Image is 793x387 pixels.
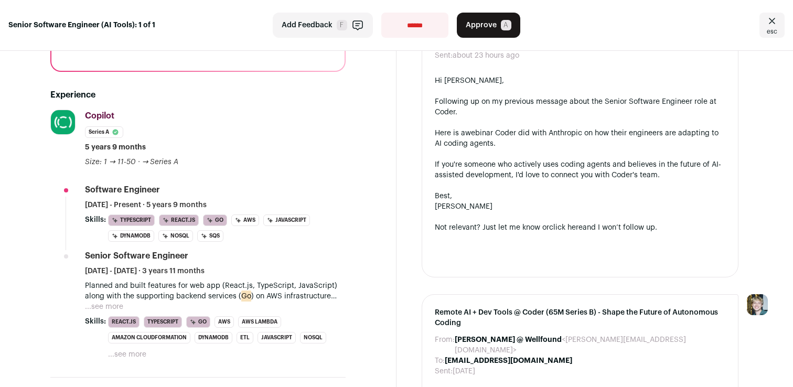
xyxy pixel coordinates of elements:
li: JavaScript [258,332,296,343]
mark: Go [241,291,251,302]
b: [PERSON_NAME] @ Wellfound [455,336,562,343]
li: Amazon CloudFormation [108,332,190,343]
span: Here is a [435,130,465,137]
div: Not relevant? Just let me know or and I won’t follow up. [435,222,725,233]
span: Add Feedback [282,20,333,30]
div: Hi [PERSON_NAME], [435,76,725,86]
img: 6494470-medium_jpg [747,294,768,315]
span: → Series A [142,158,179,166]
li: SQS [197,230,223,242]
button: ...see more [108,349,146,360]
li: AWS [231,214,259,226]
button: Approve A [457,13,520,38]
span: [DATE] - [DATE] · 3 years 11 months [85,266,205,276]
img: 1ee9deac00ae05602a9df060406871cc82ccaa53550977308e7e5aea59ed3289.png [51,110,75,134]
div: If you're someone who actively uses coding agents and believes in the future of AI-assisted devel... [435,159,725,180]
li: NoSQL [158,230,193,242]
a: Close [759,13,785,38]
li: AWS Lambda [238,316,281,328]
li: Go [203,214,227,226]
li: TypeScript [108,214,155,226]
span: Copilot [85,112,114,120]
li: React.js [108,316,140,328]
dt: From: [435,335,455,356]
span: Size: 1 → 11-50 [85,158,136,166]
span: Approve [466,20,497,30]
li: Go [186,316,210,328]
li: DynamoDB [108,230,154,242]
dd: about 23 hours ago [453,50,519,61]
li: NoSQL [300,332,326,343]
li: TypeScript [144,316,182,328]
li: React.js [159,214,199,226]
a: webinar Coder did with Anthropic on how their engineers are adapting to AI coding agents [435,130,719,147]
span: · [138,157,140,167]
span: 5 years 9 months [85,142,146,153]
div: Senior Software Engineer [85,250,188,262]
li: ETL [237,332,253,343]
p: Planned and built features for web app (React.js, TypeScript, JavaScript) along with the supporti... [85,281,346,302]
span: Skills: [85,214,106,225]
span: esc [767,27,777,36]
dd: [DATE] [453,366,475,377]
div: Following up on my previous message about the Senior Software Engineer role at Coder. [435,96,725,117]
li: JavaScript [263,214,310,226]
span: . [494,140,496,147]
div: Best, [435,191,725,201]
li: AWS [215,316,234,328]
span: A [501,20,511,30]
dd: <[PERSON_NAME][EMAIL_ADDRESS][DOMAIN_NAME]> [455,335,725,356]
span: Skills: [85,316,106,327]
strong: Senior Software Engineer (AI Tools): 1 of 1 [8,20,155,30]
li: DynamoDB [195,332,232,343]
li: Series A [85,126,123,138]
span: F [337,20,347,30]
div: Software Engineer [85,184,160,196]
dt: Sent: [435,366,453,377]
button: ...see more [85,302,123,312]
dt: To: [435,356,445,366]
span: [DATE] - Present · 5 years 9 months [85,200,207,210]
button: Add Feedback F [273,13,373,38]
div: [PERSON_NAME] [435,201,725,212]
b: [EMAIL_ADDRESS][DOMAIN_NAME] [445,357,572,364]
a: click here [549,224,583,231]
span: Remote AI + Dev Tools @ Coder (65M Series B) - Shape the Future of Autonomous Coding [435,307,725,328]
dt: Sent: [435,50,453,61]
h2: Experience [50,89,346,101]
